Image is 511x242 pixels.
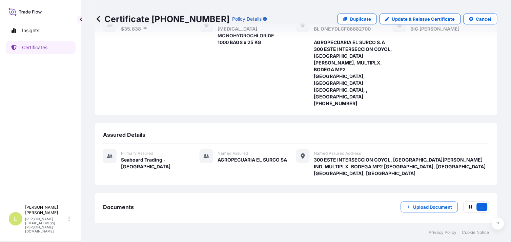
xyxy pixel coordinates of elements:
[232,16,262,22] p: Policy Details
[6,41,76,54] a: Certificates
[464,14,497,24] button: Cancel
[314,156,489,177] span: 300 ESTE INTERSECCION COYOL, [GEOGRAPHIC_DATA][PERSON_NAME] IND. MULTIPLX. BODEGA MP2 [GEOGRAPHIC...
[314,25,393,107] span: BL ONEYDLCF08882700 AGROPECUARIA EL SURCO S.A 300 ESTE INTERSECCION COYOL, [GEOGRAPHIC_DATA][PERS...
[429,230,457,235] a: Privacy Policy
[338,14,377,24] a: Duplicate
[25,205,67,216] p: [PERSON_NAME] [PERSON_NAME]
[22,44,47,51] p: Certificates
[95,14,229,24] p: Certificate [PHONE_NUMBER]
[22,27,39,34] p: Insights
[380,14,461,24] a: Update & Reissue Certificate
[218,156,287,163] span: AGROPECUARIA EL SURCO SA
[413,204,452,210] p: Upload Document
[14,216,17,222] span: L
[121,156,200,170] span: Seaboard Trading - [GEOGRAPHIC_DATA]
[392,16,455,22] p: Update & Reissue Certificate
[476,16,492,22] p: Cancel
[103,131,145,138] span: Assured Details
[462,230,489,235] a: Cookie Notice
[6,24,76,37] a: Insights
[121,151,153,156] span: Primary assured
[25,217,67,233] p: [PERSON_NAME][EMAIL_ADDRESS][PERSON_NAME][DOMAIN_NAME]
[103,204,134,210] span: Documents
[401,202,458,212] button: Upload Document
[314,151,361,156] span: Named Assured Address
[350,16,371,22] p: Duplicate
[218,151,248,156] span: Named Assured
